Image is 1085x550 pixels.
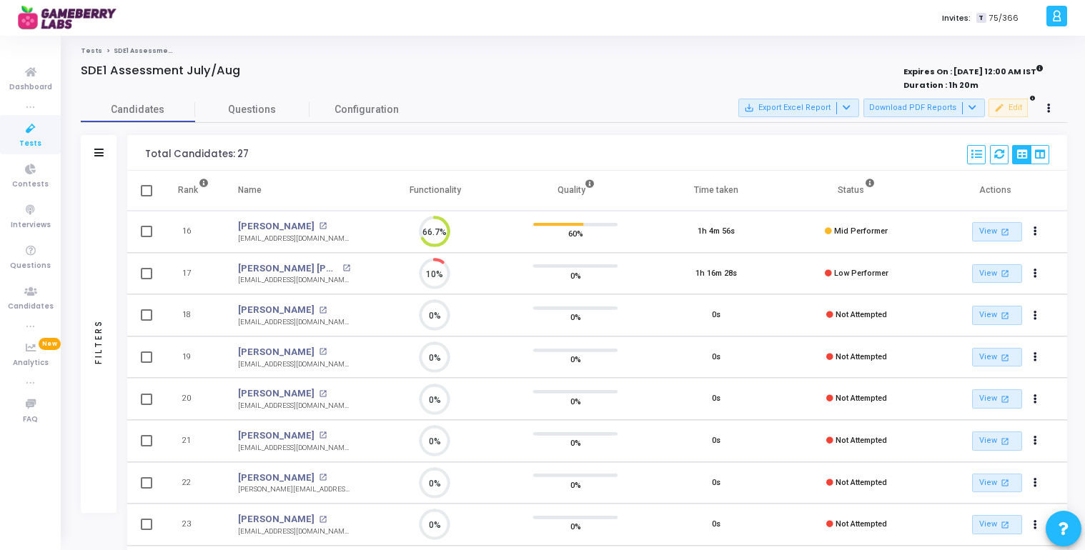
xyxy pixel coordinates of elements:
a: View [972,222,1022,241]
span: Not Attempted [836,478,887,487]
mat-icon: open_in_new [319,390,327,398]
div: 0s [712,477,720,489]
div: [EMAIL_ADDRESS][DOMAIN_NAME] [238,359,350,370]
div: 0s [712,309,720,321]
h4: SDE1 Assessment July/Aug [81,64,240,78]
td: 21 [163,420,224,462]
div: [EMAIL_ADDRESS][DOMAIN_NAME] [238,234,350,244]
td: 18 [163,294,224,336]
span: Not Attempted [836,394,887,403]
span: 0% [570,394,581,408]
a: [PERSON_NAME] [238,471,314,485]
a: View [972,264,1022,284]
span: 0% [570,352,581,366]
div: 1h 4m 56s [698,226,735,238]
a: View [972,389,1022,409]
th: Functionality [365,171,505,211]
div: Filters [92,263,105,420]
div: [EMAIL_ADDRESS][DOMAIN_NAME] [238,275,350,286]
td: 17 [163,253,224,295]
a: [PERSON_NAME] [238,429,314,443]
a: [PERSON_NAME] [238,345,314,359]
a: View [972,306,1022,325]
span: Configuration [335,102,399,117]
div: 0s [712,435,720,447]
span: Not Attempted [836,519,887,529]
div: 1h 16m 28s [695,268,737,280]
td: 19 [163,336,224,379]
img: logo [18,4,125,32]
mat-icon: open_in_new [999,309,1011,321]
button: Actions [1026,473,1046,493]
mat-icon: open_in_new [999,226,1011,238]
mat-icon: open_in_new [999,267,1011,279]
span: Not Attempted [836,352,887,361]
span: 75/366 [989,12,1019,24]
button: Export Excel Report [738,99,859,117]
mat-icon: open_in_new [319,516,327,524]
td: 22 [163,462,224,504]
mat-icon: open_in_new [319,222,327,230]
strong: Expires On : [DATE] 12:00 AM IST [903,62,1044,78]
label: Invites: [942,12,971,24]
td: 16 [163,211,224,253]
button: Actions [1026,306,1046,326]
span: 0% [570,310,581,324]
a: Tests [81,46,102,55]
span: Low Performer [834,269,888,278]
mat-icon: open_in_new [999,476,1011,489]
span: Questions [10,260,51,272]
a: [PERSON_NAME] [238,303,314,317]
div: Name [238,182,262,198]
a: [PERSON_NAME] [238,512,314,526]
div: 0s [712,519,720,531]
span: Mid Performer [834,226,888,236]
div: [EMAIL_ADDRESS][DOMAIN_NAME] [238,526,350,537]
a: [PERSON_NAME] [238,386,314,401]
mat-icon: open_in_new [319,306,327,314]
span: 60% [568,226,583,241]
mat-icon: open_in_new [999,393,1011,405]
div: Total Candidates: 27 [145,149,249,160]
button: Actions [1026,389,1046,409]
span: New [39,338,61,350]
button: Edit [989,99,1028,117]
div: View Options [1012,145,1049,164]
a: [PERSON_NAME] [238,219,314,234]
div: [EMAIL_ADDRESS][DOMAIN_NAME] [238,401,350,411]
span: Questions [195,102,309,117]
button: Download PDF Reports [863,99,985,117]
span: 0% [570,268,581,282]
mat-icon: open_in_new [342,264,350,272]
button: Actions [1026,515,1046,535]
div: [EMAIL_ADDRESS][DOMAIN_NAME] [238,443,350,454]
div: Time taken [694,182,738,198]
mat-icon: edit [994,103,1004,113]
span: SDE1 Assessment July/Aug [114,46,207,55]
div: 0s [712,351,720,364]
span: 0% [570,436,581,450]
a: [PERSON_NAME] [PERSON_NAME] [238,261,339,276]
span: Tests [19,138,41,150]
button: Actions [1026,264,1046,284]
button: Actions [1026,222,1046,242]
mat-icon: open_in_new [319,431,327,439]
span: T [976,13,986,24]
span: Candidates [81,102,195,117]
mat-icon: open_in_new [319,348,327,356]
th: Rank [163,171,224,211]
span: 0% [570,519,581,534]
span: Analytics [13,357,49,369]
div: [PERSON_NAME][EMAIL_ADDRESS][DOMAIN_NAME] [238,484,350,495]
span: Dashboard [9,81,52,94]
button: Actions [1026,347,1046,367]
th: Actions [926,171,1067,211]
mat-icon: save_alt [744,103,754,113]
td: 20 [163,378,224,420]
a: View [972,431,1022,451]
nav: breadcrumb [81,46,1067,56]
div: [EMAIL_ADDRESS][DOMAIN_NAME] [238,317,350,328]
a: View [972,474,1022,493]
mat-icon: open_in_new [999,351,1011,364]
